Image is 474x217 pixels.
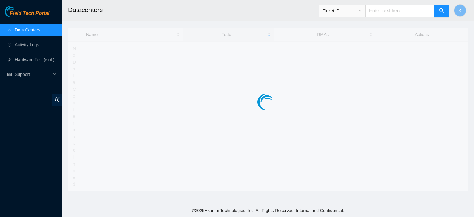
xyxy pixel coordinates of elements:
[15,68,51,81] span: Support
[439,8,444,14] span: search
[15,57,54,62] a: Hardware Test (isok)
[7,72,12,77] span: read
[459,7,462,15] span: K
[323,6,362,15] span: Ticket ID
[15,42,39,47] a: Activity Logs
[454,4,466,17] button: K
[434,5,449,17] button: search
[5,11,49,19] a: Akamai TechnologiesField Tech Portal
[10,10,49,16] span: Field Tech Portal
[5,6,31,17] img: Akamai Technologies
[52,94,62,106] span: double-left
[15,27,40,32] a: Data Centers
[365,5,434,17] input: Enter text here...
[62,204,474,217] footer: © 2025 Akamai Technologies, Inc. All Rights Reserved. Internal and Confidential.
